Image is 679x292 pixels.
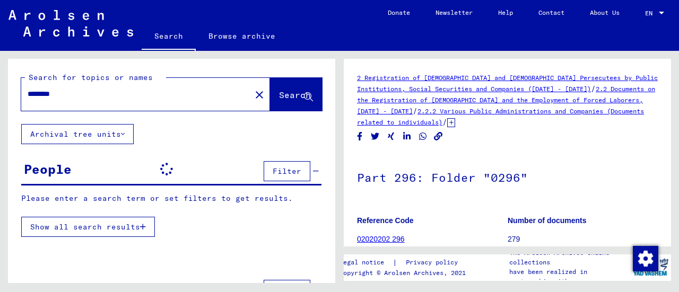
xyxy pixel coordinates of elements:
[433,130,444,143] button: Copy link
[645,10,657,17] span: EN
[508,234,658,245] p: 279
[509,267,630,286] p: have been realized in partnership with
[29,73,153,82] mat-label: Search for topics or names
[270,78,322,111] button: Search
[357,153,658,200] h1: Part 296: Folder "0296"
[633,246,658,271] img: Change consent
[413,106,417,116] span: /
[339,257,393,268] a: Legal notice
[273,166,301,176] span: Filter
[8,10,133,37] img: Arolsen_neg.svg
[508,216,587,225] b: Number of documents
[142,23,196,51] a: Search
[339,268,471,278] p: Copyright © Arolsen Archives, 2021
[279,90,311,100] span: Search
[357,107,644,126] a: 2.2.2 Various Public Administrations and Companies (Documents related to individuals)
[397,257,471,268] a: Privacy policy
[631,254,671,280] img: yv_logo.png
[264,161,310,181] button: Filter
[21,217,155,237] button: Show all search results
[370,130,381,143] button: Share on Twitter
[417,130,429,143] button: Share on WhatsApp
[21,193,321,204] p: Please enter a search term or set filters to get results.
[196,23,288,49] a: Browse archive
[253,89,266,101] mat-icon: close
[402,130,413,143] button: Share on LinkedIn
[357,85,655,115] a: 2.2 Documents on the Registration of [DEMOGRAPHIC_DATA] and the Employment of Forced Laborers, [D...
[249,84,270,105] button: Clear
[357,74,658,93] a: 2 Registration of [DEMOGRAPHIC_DATA] and [DEMOGRAPHIC_DATA] Persecutees by Public Institutions, S...
[591,84,596,93] span: /
[30,222,140,232] span: Show all search results
[21,124,134,144] button: Archival tree units
[357,235,405,243] a: 02020202 296
[509,248,630,267] p: The Arolsen Archives online collections
[339,257,471,268] div: |
[24,160,72,179] div: People
[386,130,397,143] button: Share on Xing
[442,117,447,127] span: /
[354,130,365,143] button: Share on Facebook
[357,216,414,225] b: Reference Code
